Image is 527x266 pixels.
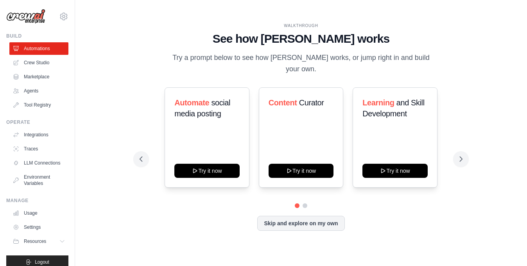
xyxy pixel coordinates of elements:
[170,52,432,75] p: Try a prompt below to see how [PERSON_NAME] works, or jump right in and build your own.
[9,207,68,219] a: Usage
[269,164,334,178] button: Try it now
[140,23,462,29] div: WALKTHROUGH
[9,42,68,55] a: Automations
[9,71,68,83] a: Marketplace
[362,98,394,107] span: Learning
[9,85,68,97] a: Agents
[9,235,68,248] button: Resources
[257,216,344,231] button: Skip and explore on my own
[6,33,68,39] div: Build
[140,32,462,46] h1: See how [PERSON_NAME] works
[9,171,68,190] a: Environment Variables
[35,259,49,265] span: Logout
[362,164,428,178] button: Try it now
[24,238,46,244] span: Resources
[9,99,68,111] a: Tool Registry
[174,164,240,178] button: Try it now
[6,119,68,125] div: Operate
[299,98,324,107] span: Curator
[9,56,68,69] a: Crew Studio
[6,197,68,204] div: Manage
[9,221,68,233] a: Settings
[174,98,209,107] span: Automate
[6,9,45,24] img: Logo
[9,157,68,169] a: LLM Connections
[269,98,297,107] span: Content
[9,143,68,155] a: Traces
[9,128,68,141] a: Integrations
